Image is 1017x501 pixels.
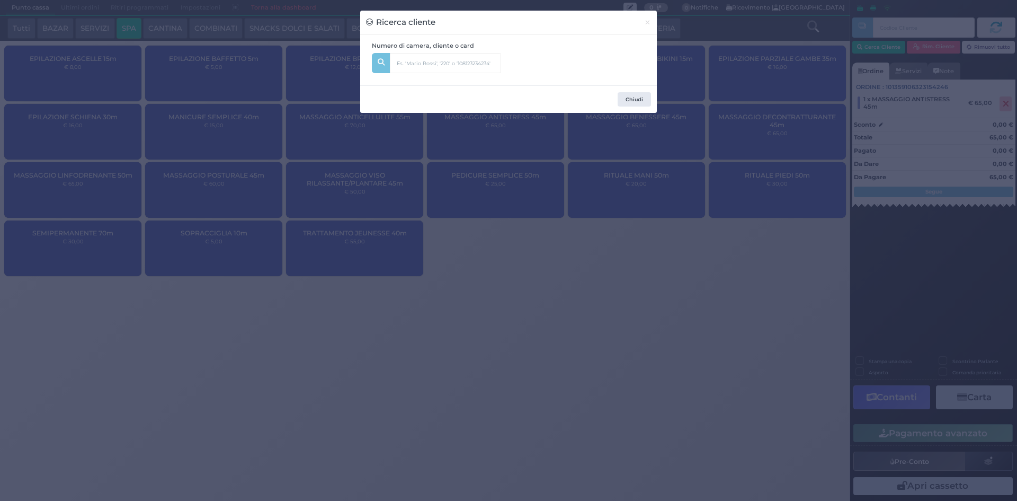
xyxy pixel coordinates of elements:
button: Chiudi [638,11,657,34]
h3: Ricerca cliente [366,16,435,29]
input: Es. 'Mario Rossi', '220' o '108123234234' [390,53,501,73]
span: × [644,16,651,28]
label: Numero di camera, cliente o card [372,41,474,50]
button: Chiudi [618,92,651,107]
